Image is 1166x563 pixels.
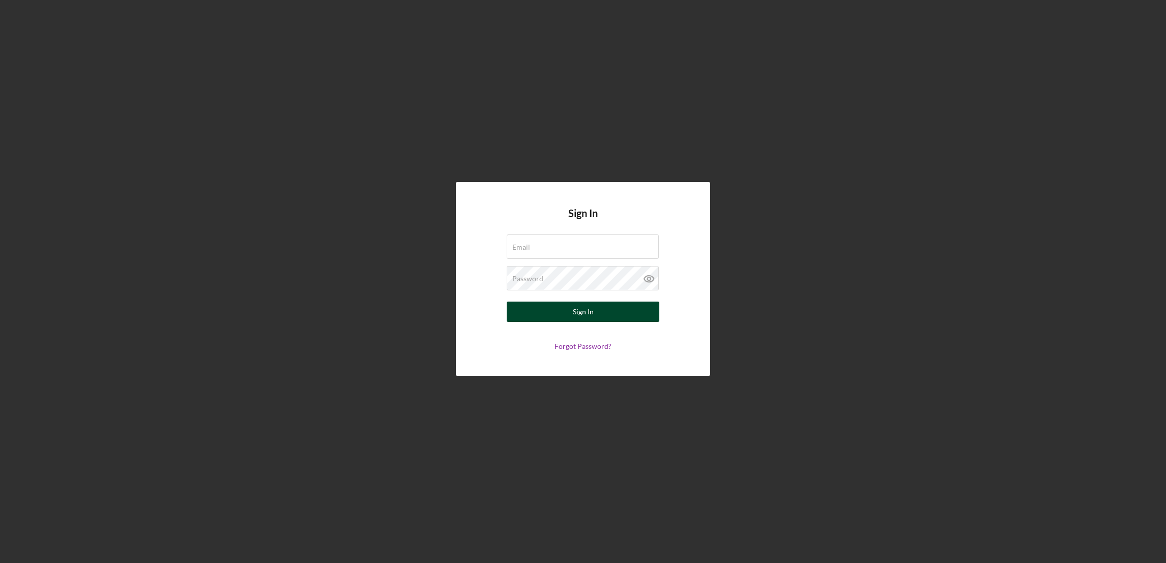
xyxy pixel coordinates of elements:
[512,243,530,251] label: Email
[568,208,598,234] h4: Sign In
[555,342,611,350] a: Forgot Password?
[573,302,594,322] div: Sign In
[507,302,659,322] button: Sign In
[512,275,543,283] label: Password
